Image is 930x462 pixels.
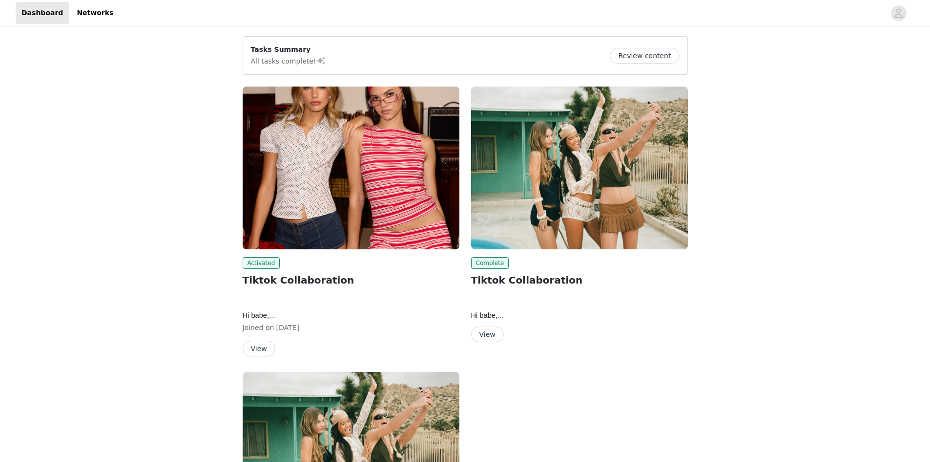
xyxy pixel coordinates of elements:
a: View [243,345,275,352]
a: Dashboard [16,2,69,24]
span: Complete [471,257,509,269]
img: Edikted [243,87,459,249]
h2: Tiktok Collaboration [471,273,688,287]
a: View [471,331,504,338]
img: Edikted [471,87,688,249]
button: Review content [610,48,679,64]
p: All tasks complete! [251,55,326,66]
span: Hi babe, [471,311,504,319]
span: [DATE] [276,324,299,331]
h2: Tiktok Collaboration [243,273,459,287]
button: View [471,327,504,342]
button: View [243,341,275,356]
span: Activated [243,257,280,269]
a: Networks [71,2,119,24]
span: Hi babe, [243,311,276,319]
p: Tasks Summary [251,44,326,55]
span: Joined on [243,324,274,331]
div: avatar [894,5,903,21]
